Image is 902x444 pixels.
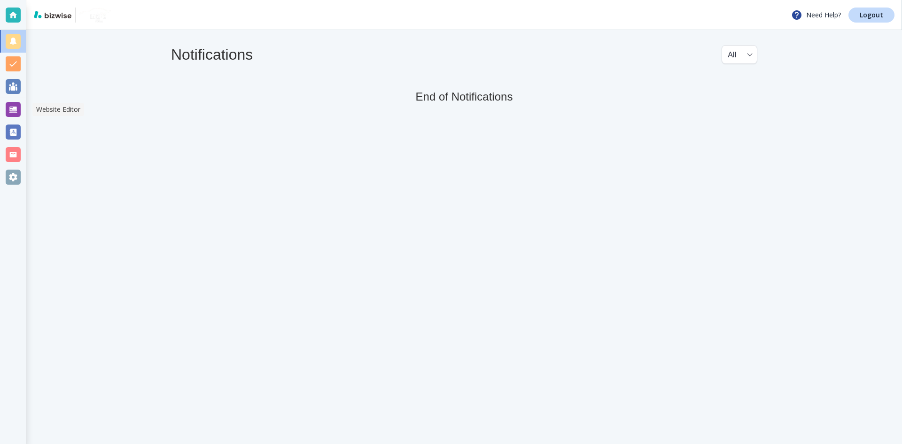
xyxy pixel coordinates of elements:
img: bizwise [34,11,71,18]
h5: End of Notifications [416,90,513,104]
div: All [728,46,751,63]
p: Website Editor [36,105,80,114]
h4: Notifications [171,46,253,63]
a: Logout [848,8,894,23]
p: Need Help? [791,9,841,21]
img: NU Image Detail [79,8,112,23]
p: Logout [860,12,883,18]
